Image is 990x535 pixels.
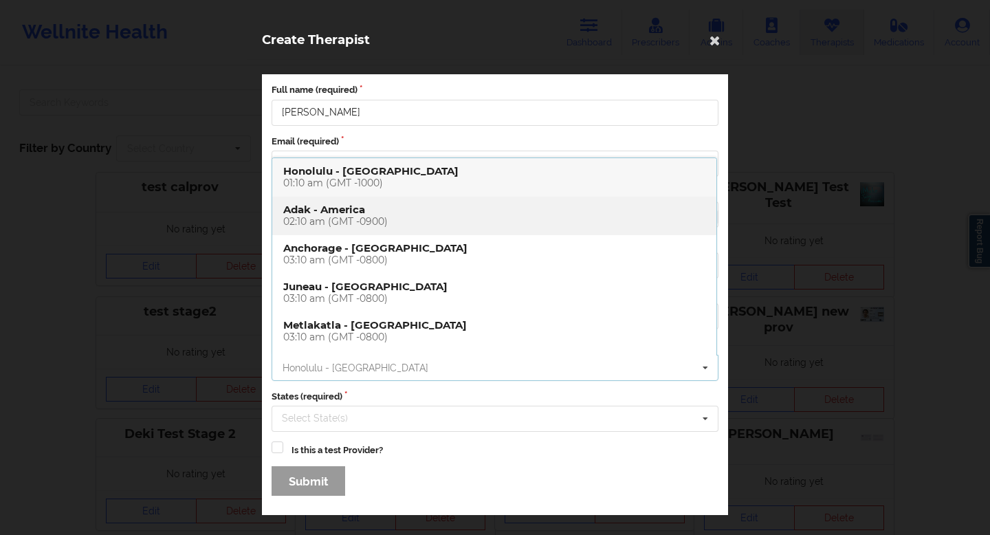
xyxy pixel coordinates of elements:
[283,202,705,227] h4: Adak - America
[283,241,705,265] h4: Anchorage - [GEOGRAPHIC_DATA]
[283,177,705,189] div: 01:10 am (GMT -1000)
[283,164,705,188] h4: Honolulu - [GEOGRAPHIC_DATA]
[272,391,718,403] label: States (required)
[272,84,718,96] label: Full name (required)
[283,318,705,342] h4: Metlakatla - [GEOGRAPHIC_DATA]
[291,444,383,457] label: Is this a test Provider?
[272,135,718,148] label: Email (required)
[272,100,718,126] input: Full name
[283,331,705,342] div: 03:10 am (GMT -0800)
[283,216,705,228] div: 02:10 am (GMT -0900)
[283,292,705,304] div: 03:10 am (GMT -0800)
[278,411,368,426] div: Select State(s)
[283,254,705,266] div: 03:10 am (GMT -0800)
[272,151,718,177] input: Email address
[247,19,742,60] div: Create Therapist
[283,279,705,304] h4: Juneau - [GEOGRAPHIC_DATA]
